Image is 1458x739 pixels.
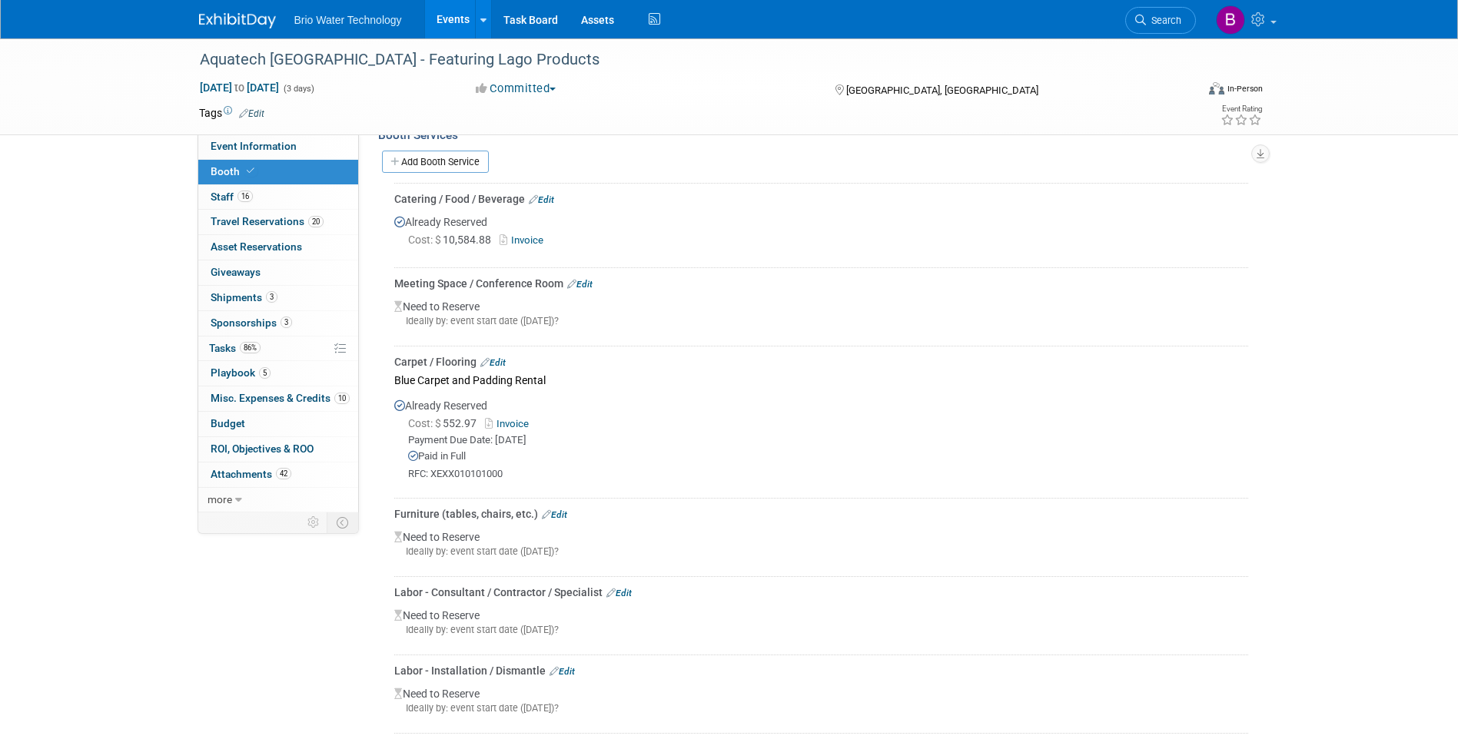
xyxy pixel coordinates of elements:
a: Invoice [500,234,550,246]
span: 3 [266,291,277,303]
span: more [208,493,232,505]
span: Staff [211,191,253,203]
div: Ideally by: event start date ([DATE])? [394,545,1248,558]
div: Furniture (tables, chairs, etc.) [394,506,1248,522]
a: Edit [606,588,632,598]
a: Playbook5 [198,361,358,386]
a: Edit [550,666,575,677]
div: Labor - Installation / Dismantle [394,663,1248,678]
div: Ideally by: event start date ([DATE])? [394,701,1248,715]
div: In-Person [1227,83,1263,94]
div: Event Rating [1221,105,1262,113]
span: 42 [276,468,291,479]
img: ExhibitDay [199,13,276,28]
span: Search [1146,15,1181,26]
button: Committed [470,81,562,97]
span: (3 days) [282,84,314,94]
div: Already Reserved [394,390,1248,493]
span: Asset Reservations [211,240,302,253]
span: Budget [211,417,245,429]
a: Travel Reservations20 [198,210,358,234]
a: Sponsorships3 [198,311,358,336]
a: Misc. Expenses & Credits10 [198,386,358,411]
span: 10 [334,393,350,404]
div: Need to Reserve [394,600,1248,649]
i: Booth reservation complete [247,167,254,175]
span: to [232,81,247,94]
a: ROI, Objectives & ROO [198,437,358,462]
div: Labor - Consultant / Contractor / Specialist [394,585,1248,600]
span: Giveaways [211,266,261,278]
a: Booth [198,160,358,184]
div: Carpet / Flooring [394,354,1248,369]
td: Personalize Event Tab Strip [301,512,327,532]
a: Shipments3 [198,286,358,310]
span: [GEOGRAPHIC_DATA], [GEOGRAPHIC_DATA] [846,85,1038,96]
a: Event Information [198,134,358,159]
div: Need to Reserve [394,291,1248,340]
span: Travel Reservations [211,215,324,227]
a: Search [1125,7,1196,34]
div: Blue Carpet and Padding Rental [394,369,1248,390]
span: 10,584.88 [408,234,497,246]
span: Tasks [209,342,261,354]
td: Tags [199,105,264,121]
span: 552.97 [408,417,483,429]
a: Tasks86% [198,336,358,361]
span: 20 [308,216,324,227]
a: Budget [198,412,358,436]
div: Payment Due Date: [DATE] [408,433,1248,448]
span: 86% [240,342,261,353]
div: Catering / Food / Beverage [394,191,1248,207]
span: Shipments [211,291,277,303]
span: Event Information [211,140,297,152]
span: ROI, Objectives & ROO [211,442,314,455]
div: Need to Reserve [394,522,1248,571]
div: Meeting Space / Conference Room [394,276,1248,291]
span: Playbook [211,366,271,379]
div: Paid in Full [408,449,1248,464]
a: Edit [567,279,593,290]
span: Cost: $ [408,417,443,429]
div: Already Reserved [394,207,1248,262]
span: Attachments [211,468,291,480]
div: RFC: XEXX010101000 [408,468,1248,481]
div: Event Format [1105,80,1264,103]
span: Misc. Expenses & Credits [211,392,350,404]
span: Brio Water Technology [294,14,402,26]
a: Edit [480,357,506,368]
span: 16 [237,191,253,202]
td: Toggle Event Tabs [327,512,358,532]
div: Aquatech [GEOGRAPHIC_DATA] - Featuring Lago Products [194,46,1173,74]
span: Booth [211,165,257,177]
a: Invoice [485,418,535,429]
a: Staff16 [198,185,358,210]
div: Need to Reserve [394,678,1248,727]
a: Edit [542,509,567,520]
a: Asset Reservations [198,235,358,260]
a: Edit [239,108,264,119]
span: [DATE] [DATE] [199,81,280,94]
img: Brandye Gahagan [1216,5,1245,35]
a: more [198,488,358,512]
img: Format-Inperson.png [1209,82,1224,94]
a: Giveaways [198,260,358,285]
a: Edit [529,194,554,205]
a: Attachments42 [198,462,358,487]
a: Add Booth Service [382,151,489,173]
span: Sponsorships [211,316,292,329]
div: Ideally by: event start date ([DATE])? [394,623,1248,637]
span: 5 [259,367,271,379]
span: Cost: $ [408,234,443,246]
span: 3 [281,316,292,328]
div: Ideally by: event start date ([DATE])? [394,314,1248,328]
